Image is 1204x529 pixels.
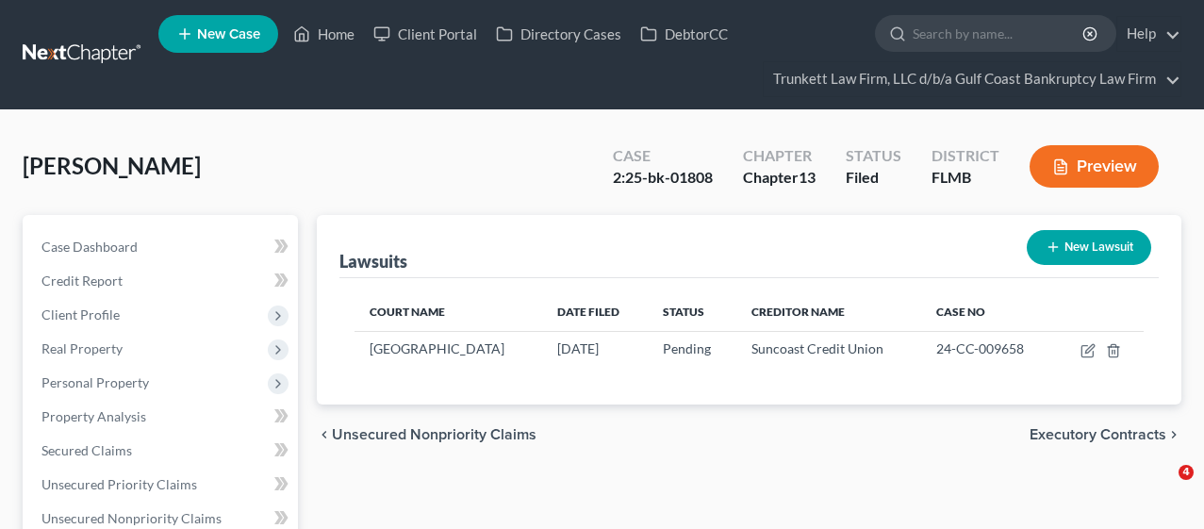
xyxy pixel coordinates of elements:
a: Credit Report [26,264,298,298]
div: 2:25-bk-01808 [613,167,713,189]
button: chevron_left Unsecured Nonpriority Claims [317,427,536,442]
div: Chapter [743,167,816,189]
span: 13 [799,168,816,186]
span: 4 [1179,465,1194,480]
span: Unsecured Priority Claims [41,476,197,492]
a: DebtorCC [631,17,737,51]
span: Real Property [41,340,123,356]
span: Personal Property [41,374,149,390]
button: Executory Contracts chevron_right [1030,427,1181,442]
span: Status [663,305,704,319]
div: Case [613,145,713,167]
a: Case Dashboard [26,230,298,264]
button: New Lawsuit [1027,230,1151,265]
span: Unsecured Nonpriority Claims [41,510,222,526]
span: Property Analysis [41,408,146,424]
span: 24-CC-009658 [936,340,1024,356]
span: [PERSON_NAME] [23,152,201,179]
span: New Case [197,27,260,41]
iframe: Intercom live chat [1140,465,1185,510]
span: Unsecured Nonpriority Claims [332,427,536,442]
a: Directory Cases [487,17,631,51]
div: Filed [846,167,901,189]
span: Date Filed [557,305,619,319]
a: Client Portal [364,17,487,51]
i: chevron_left [317,427,332,442]
input: Search by name... [913,16,1085,51]
a: Secured Claims [26,434,298,468]
span: Credit Report [41,273,123,289]
span: Executory Contracts [1030,427,1166,442]
div: District [932,145,999,167]
span: Court Name [370,305,445,319]
a: Help [1117,17,1180,51]
span: Case No [936,305,985,319]
div: Status [846,145,901,167]
span: Suncoast Credit Union [751,340,883,356]
a: Unsecured Priority Claims [26,468,298,502]
div: Lawsuits [339,250,407,273]
span: Client Profile [41,306,120,322]
span: Creditor Name [751,305,845,319]
div: FLMB [932,167,999,189]
div: Chapter [743,145,816,167]
span: [DATE] [557,340,599,356]
a: Trunkett Law Firm, LLC d/b/a Gulf Coast Bankruptcy Law Firm [764,62,1180,96]
span: Case Dashboard [41,239,138,255]
span: [GEOGRAPHIC_DATA] [370,340,504,356]
i: chevron_right [1166,427,1181,442]
span: Secured Claims [41,442,132,458]
a: Home [284,17,364,51]
span: Pending [663,340,711,356]
a: Property Analysis [26,400,298,434]
button: Preview [1030,145,1159,188]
